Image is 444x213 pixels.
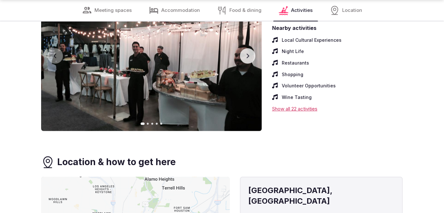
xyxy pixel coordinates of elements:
button: Go to slide 2 [147,123,149,125]
div: Show all 22 activities [272,105,403,112]
button: Go to slide 1 [140,122,145,125]
span: Wine Tasting [282,94,312,101]
span: Accommodation [162,7,200,14]
span: Volunteer Opportunities [282,83,336,89]
span: Restaurants [282,60,309,66]
span: Night Life [282,48,304,55]
button: Go to slide 5 [160,123,162,125]
span: Location [342,7,362,14]
span: Local Cultural Experiences [282,37,342,43]
span: Meeting spaces [95,7,132,14]
h4: [GEOGRAPHIC_DATA], [GEOGRAPHIC_DATA] [248,185,395,207]
span: Food & dining [230,7,262,14]
span: Activities [291,7,313,14]
h3: Location & how to get here [57,156,176,168]
button: Go to slide 3 [151,123,153,125]
span: Shopping [282,71,303,78]
button: Go to slide 4 [156,123,158,125]
span: Nearby activities [272,24,403,31]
